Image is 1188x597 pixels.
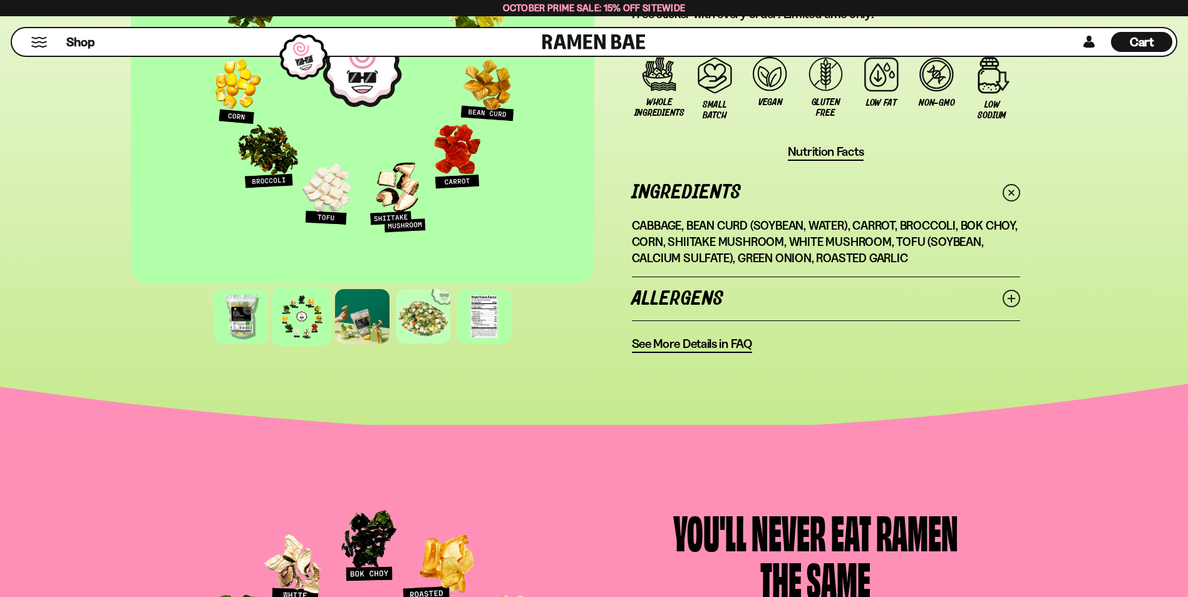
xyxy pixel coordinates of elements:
[804,97,847,118] span: Gluten Free
[752,508,826,555] div: Never
[673,508,746,555] div: You'll
[831,508,871,555] div: Eat
[971,99,1014,121] span: Low Sodium
[632,277,1020,320] a: Allergens
[632,336,752,353] a: See More Details in FAQ
[632,171,1020,214] a: Ingredients
[66,32,95,52] a: Shop
[1111,28,1172,56] div: Cart
[693,99,736,121] span: Small Batch
[866,98,896,108] span: Low Fat
[66,34,95,51] span: Shop
[632,218,1020,267] p: Cabbage, Bean Curd (Soybean, Water), Carrot, Broccoli, Bok Choy, Corn, Shiitake Mushroom, White M...
[919,98,954,108] span: Non-GMO
[1130,34,1154,49] span: Cart
[31,37,48,48] button: Mobile Menu Trigger
[632,336,752,352] span: See More Details in FAQ
[876,508,958,555] div: Ramen
[503,2,686,14] span: October Prime Sale: 15% off Sitewide
[788,144,864,161] button: Nutrition Facts
[758,97,783,108] span: Vegan
[634,97,684,118] span: Whole Ingredients
[788,144,864,160] span: Nutrition Facts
